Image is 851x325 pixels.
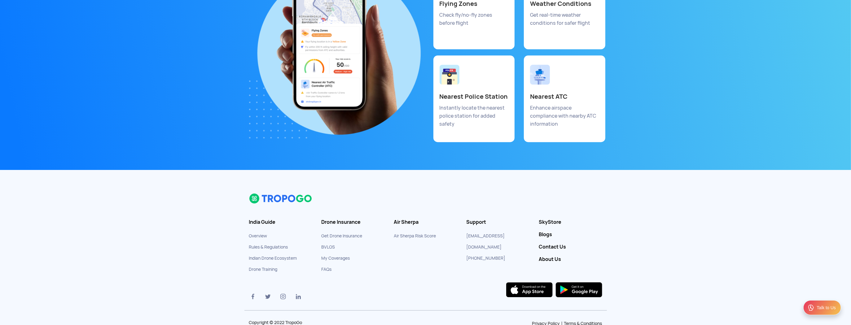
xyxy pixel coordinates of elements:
a: Contact Us [539,244,602,250]
h3: Air Sherpa [394,219,457,225]
img: logo [249,193,313,204]
p: Instantly locate the nearest police station for added safety [440,104,508,128]
a: Get Drone Insurance [322,233,362,239]
a: Rules & Regulations [249,244,288,250]
a: Blogs [539,232,602,238]
p: Enhance airspace compliance with nearby ATC information [530,104,598,128]
h3: Drone Insurance [322,219,385,225]
img: ios [506,282,553,297]
a: [EMAIL_ADDRESS][DOMAIN_NAME] [467,233,505,250]
img: Nearest Police Station [440,65,459,84]
a: [PHONE_NUMBER] [467,255,506,261]
p: Nearest ATC [530,92,605,101]
a: Indian Drone Ecosystem [249,255,297,261]
a: FAQs [322,266,332,272]
div: Talk to Us [817,305,836,311]
a: SkyStore [539,219,602,225]
img: twitter [264,293,272,300]
p: Nearest Police Station [440,92,515,101]
h3: Support [467,219,530,225]
h3: India Guide [249,219,312,225]
a: Overview [249,233,267,239]
a: Drone Training [249,266,278,272]
a: My Coverages [322,255,350,261]
img: playstore [556,282,602,297]
img: facebook [249,293,257,300]
img: instagram [279,293,287,300]
a: BVLOS [322,244,335,250]
img: ic_Support.svg [807,304,815,311]
img: Nearest ATC [530,65,550,84]
img: linkedin [295,293,302,300]
a: Air Sherpa Risk Score [394,233,436,239]
p: Copyright © 2022 TropoGo [249,320,331,325]
a: About Us [539,256,602,262]
p: Check fly/no-fly zones before flight [440,11,508,27]
p: Get real-time weather conditions for safer flight [530,11,598,27]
